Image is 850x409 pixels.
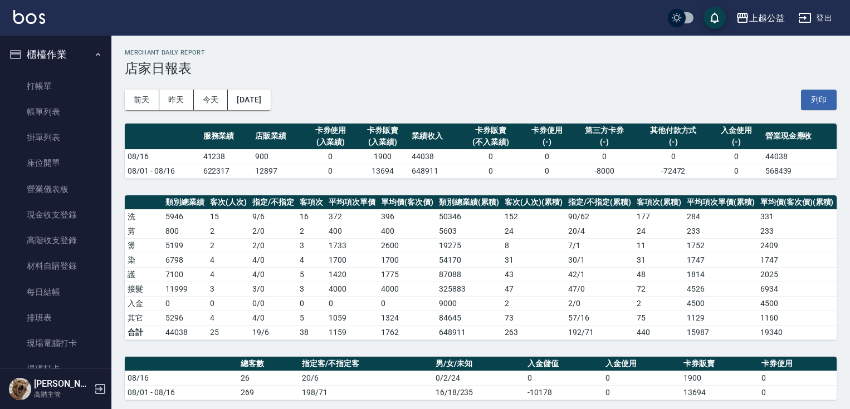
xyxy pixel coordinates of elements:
[684,209,758,224] td: 284
[250,282,297,296] td: 3 / 0
[326,224,378,238] td: 400
[565,195,634,210] th: 指定/不指定(累積)
[436,195,502,210] th: 類別總業績(累積)
[603,385,681,400] td: 0
[731,7,789,29] button: 上越公益
[238,357,299,371] th: 總客數
[684,253,758,267] td: 1747
[565,282,634,296] td: 47 / 0
[461,149,521,164] td: 0
[125,224,163,238] td: 剪
[250,238,297,253] td: 2 / 0
[125,195,837,340] table: a dense table
[794,8,837,28] button: 登出
[159,90,194,110] button: 昨天
[603,371,681,385] td: 0
[359,125,406,136] div: 卡券販賣
[502,282,565,296] td: 47
[250,267,297,282] td: 4 / 0
[758,238,837,253] td: 2409
[207,195,250,210] th: 客次(人次)
[307,125,354,136] div: 卡券使用
[713,136,760,148] div: (-)
[634,311,684,325] td: 75
[4,356,107,382] a: 掃碼打卡
[758,224,837,238] td: 233
[252,149,305,164] td: 900
[125,164,201,178] td: 08/01 - 08/16
[125,49,837,56] h2: Merchant Daily Report
[238,371,299,385] td: 26
[763,164,837,178] td: 568439
[801,90,837,110] button: 列印
[436,209,502,224] td: 50346
[378,282,436,296] td: 4000
[297,253,326,267] td: 4
[207,209,250,224] td: 15
[250,311,297,325] td: 4 / 0
[297,195,326,210] th: 客項次
[163,311,207,325] td: 5296
[326,282,378,296] td: 4000
[9,378,31,400] img: Person
[524,125,570,136] div: 卡券使用
[436,224,502,238] td: 5603
[634,325,684,339] td: 440
[436,296,502,311] td: 9000
[634,296,684,311] td: 2
[378,311,436,325] td: 1324
[521,149,573,164] td: 0
[207,325,250,339] td: 25
[4,99,107,125] a: 帳單列表
[125,90,159,110] button: 前天
[13,10,45,24] img: Logo
[250,325,297,339] td: 19/6
[763,124,837,150] th: 營業現金應收
[125,282,163,296] td: 接髮
[684,195,758,210] th: 平均項次單價(累積)
[378,195,436,210] th: 單均價(客次價)
[684,224,758,238] td: 233
[502,209,565,224] td: 152
[297,296,326,311] td: 0
[125,385,238,400] td: 08/01 - 08/16
[297,209,326,224] td: 16
[433,385,525,400] td: 16/18/235
[573,164,636,178] td: -8000
[576,125,633,136] div: 第三方卡券
[759,357,837,371] th: 卡券使用
[704,7,726,29] button: save
[326,238,378,253] td: 1733
[565,224,634,238] td: 20 / 4
[252,124,305,150] th: 店販業績
[565,267,634,282] td: 42 / 1
[565,296,634,311] td: 2 / 0
[194,90,228,110] button: 今天
[163,282,207,296] td: 11999
[759,385,837,400] td: 0
[326,311,378,325] td: 1059
[34,390,91,400] p: 高階主管
[409,124,461,150] th: 業績收入
[634,282,684,296] td: 72
[463,125,518,136] div: 卡券販賣
[4,305,107,331] a: 排班表
[125,253,163,267] td: 染
[356,149,409,164] td: 1900
[326,195,378,210] th: 平均項次單價
[436,311,502,325] td: 84645
[634,209,684,224] td: 177
[436,282,502,296] td: 325883
[4,176,107,202] a: 營業儀表板
[409,149,461,164] td: 44038
[525,385,603,400] td: -10178
[502,238,565,253] td: 8
[758,209,837,224] td: 331
[125,296,163,311] td: 入金
[252,164,305,178] td: 12897
[207,238,250,253] td: 2
[749,11,785,25] div: 上越公益
[634,253,684,267] td: 31
[502,325,565,339] td: 263
[639,136,707,148] div: (-)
